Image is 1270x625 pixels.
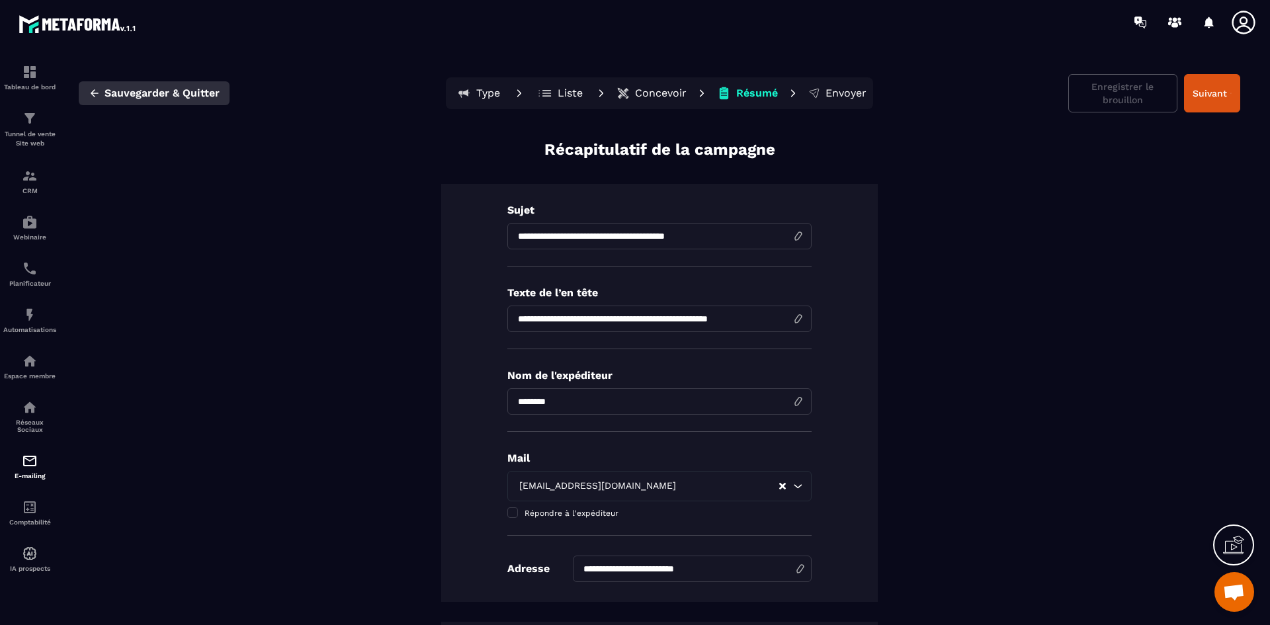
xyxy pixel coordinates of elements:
button: Clear Selected [779,481,786,491]
a: automationsautomationsEspace membre [3,343,56,390]
button: Sauvegarder & Quitter [79,81,230,105]
img: formation [22,64,38,80]
button: Concevoir [613,80,691,106]
img: automations [22,353,38,369]
p: Espace membre [3,372,56,380]
a: formationformationTableau de bord [3,54,56,101]
a: automationsautomationsWebinaire [3,204,56,251]
p: Récapitulatif de la campagne [544,139,775,161]
img: automations [22,214,38,230]
img: automations [22,546,38,562]
img: logo [19,12,138,36]
p: Nom de l'expéditeur [507,369,812,382]
p: Type [476,87,500,100]
img: formation [22,168,38,184]
img: accountant [22,499,38,515]
img: formation [22,110,38,126]
img: email [22,453,38,469]
p: Webinaire [3,233,56,241]
div: Ouvrir le chat [1214,572,1254,612]
img: social-network [22,399,38,415]
a: social-networksocial-networkRéseaux Sociaux [3,390,56,443]
input: Search for option [679,479,778,493]
p: CRM [3,187,56,194]
a: schedulerschedulerPlanificateur [3,251,56,297]
a: formationformationTunnel de vente Site web [3,101,56,158]
span: Sauvegarder & Quitter [105,87,220,100]
a: emailemailE-mailing [3,443,56,489]
img: scheduler [22,261,38,276]
span: Répondre à l'expéditeur [525,509,618,518]
p: Sujet [507,204,812,216]
p: Résumé [736,87,778,100]
p: Réseaux Sociaux [3,419,56,433]
a: formationformationCRM [3,158,56,204]
button: Résumé [713,80,782,106]
p: Planificateur [3,280,56,287]
p: E-mailing [3,472,56,479]
p: Automatisations [3,326,56,333]
p: Tableau de bord [3,83,56,91]
p: Comptabilité [3,519,56,526]
a: automationsautomationsAutomatisations [3,297,56,343]
p: Tunnel de vente Site web [3,130,56,148]
p: Texte de l’en tête [507,286,812,299]
a: accountantaccountantComptabilité [3,489,56,536]
p: IA prospects [3,565,56,572]
p: Mail [507,452,812,464]
img: automations [22,307,38,323]
p: Liste [558,87,583,100]
p: Adresse [507,562,550,575]
button: Envoyer [804,80,870,106]
span: [EMAIL_ADDRESS][DOMAIN_NAME] [516,479,679,493]
button: Liste [530,80,590,106]
p: Concevoir [635,87,687,100]
div: Search for option [507,471,812,501]
p: Envoyer [825,87,867,100]
button: Type [448,80,508,106]
button: Suivant [1184,74,1240,112]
